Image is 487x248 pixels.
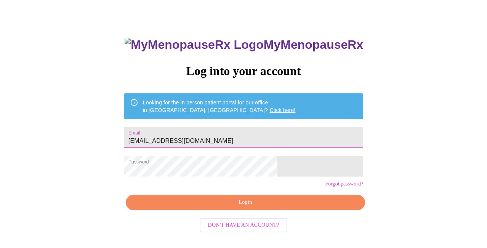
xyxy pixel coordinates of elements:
a: Forgot password? [325,181,363,187]
h3: Log into your account [124,64,363,78]
button: Login [126,195,365,210]
button: Don't have an account? [200,218,288,233]
span: Login [135,198,356,207]
img: MyMenopauseRx Logo [125,38,263,52]
a: Click here! [270,107,296,113]
a: Don't have an account? [198,221,290,228]
h3: MyMenopauseRx [125,38,363,52]
span: Don't have an account? [208,221,279,230]
div: Looking for the in person patient portal for our office in [GEOGRAPHIC_DATA], [GEOGRAPHIC_DATA]? [143,96,296,117]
